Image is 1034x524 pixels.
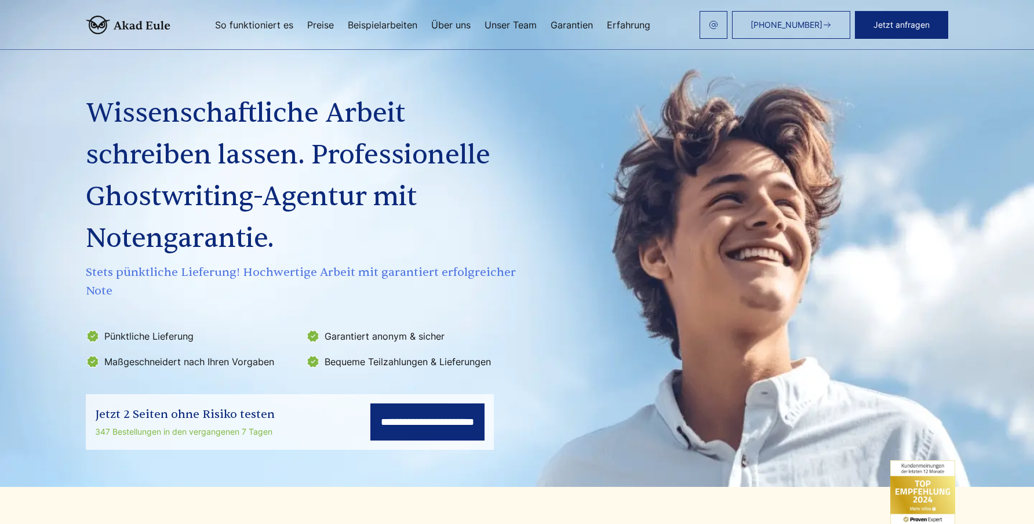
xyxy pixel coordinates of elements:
span: [PHONE_NUMBER] [751,20,822,30]
li: Maßgeschneidert nach Ihren Vorgaben [86,352,299,371]
a: Beispielarbeiten [348,20,417,30]
li: Garantiert anonym & sicher [306,327,519,345]
li: Pünktliche Lieferung [86,327,299,345]
a: Garantien [551,20,593,30]
img: email [709,20,718,30]
a: Über uns [431,20,471,30]
a: Preise [307,20,334,30]
span: Stets pünktliche Lieferung! Hochwertige Arbeit mit garantiert erfolgreicher Note [86,263,522,300]
li: Bequeme Teilzahlungen & Lieferungen [306,352,519,371]
button: Jetzt anfragen [855,11,948,39]
div: Jetzt 2 Seiten ohne Risiko testen [95,405,275,424]
h1: Wissenschaftliche Arbeit schreiben lassen. Professionelle Ghostwriting-Agentur mit Notengarantie. [86,93,522,260]
a: Unser Team [485,20,537,30]
img: logo [86,16,170,34]
a: Erfahrung [607,20,650,30]
div: 347 Bestellungen in den vergangenen 7 Tagen [95,425,275,439]
a: So funktioniert es [215,20,293,30]
a: [PHONE_NUMBER] [732,11,850,39]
